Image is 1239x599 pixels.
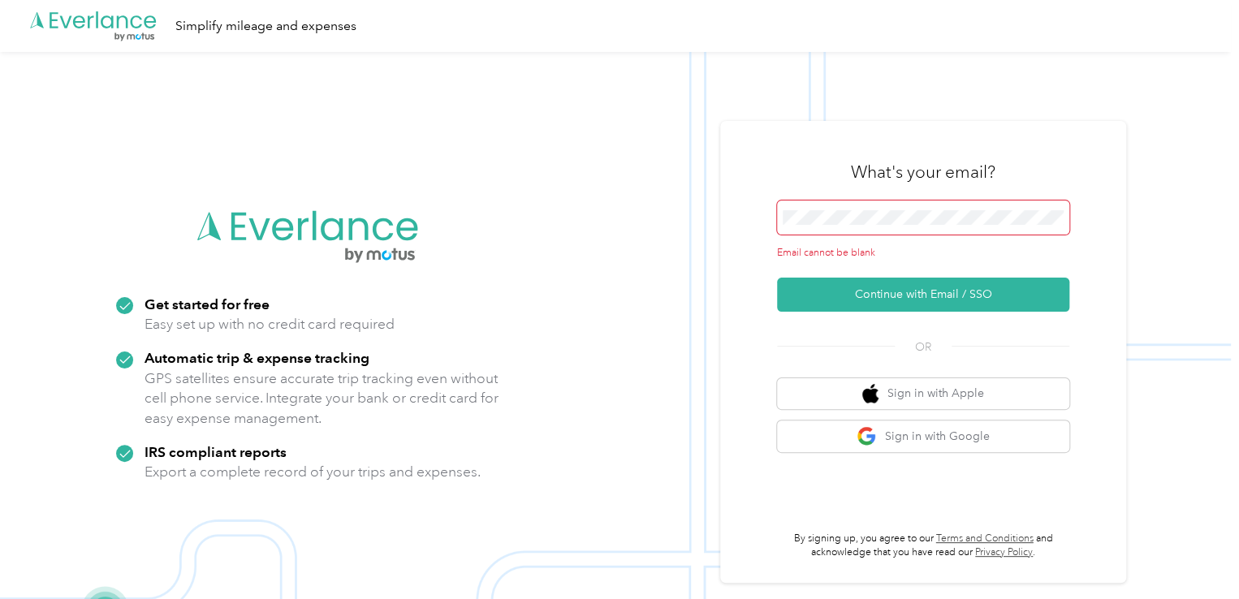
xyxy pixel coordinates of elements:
[145,314,395,334] p: Easy set up with no credit card required
[777,246,1069,261] div: Email cannot be blank
[895,338,952,356] span: OR
[145,295,270,312] strong: Get started for free
[777,378,1069,410] button: apple logoSign in with Apple
[777,532,1069,560] p: By signing up, you agree to our and acknowledge that you have read our .
[851,161,995,183] h3: What's your email?
[936,532,1034,545] a: Terms and Conditions
[145,349,369,366] strong: Automatic trip & expense tracking
[145,368,499,429] p: GPS satellites ensure accurate trip tracking even without cell phone service. Integrate your bank...
[777,420,1069,452] button: google logoSign in with Google
[145,462,481,482] p: Export a complete record of your trips and expenses.
[857,426,877,446] img: google logo
[175,16,356,37] div: Simplify mileage and expenses
[145,443,287,460] strong: IRS compliant reports
[862,384,879,404] img: apple logo
[975,546,1033,558] a: Privacy Policy
[777,278,1069,312] button: Continue with Email / SSO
